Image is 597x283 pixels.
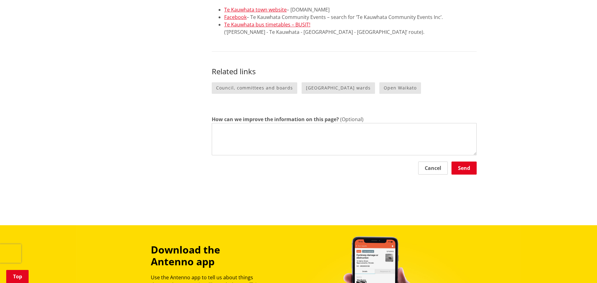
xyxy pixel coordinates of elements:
[224,13,477,21] li: – Te Kauwhata Community Events – search for ‘Te Kauwhata Community Events Inc’.
[340,116,363,123] span: (Optional)
[302,82,375,94] a: [GEOGRAPHIC_DATA] wards
[224,21,477,36] li: (‘[PERSON_NAME] - Te Kauwhata - [GEOGRAPHIC_DATA] - [GEOGRAPHIC_DATA]’ route).
[379,82,421,94] a: Open Waikato
[224,14,247,21] a: Facebook
[224,21,310,28] a: Te Kauwhata bus timetables – BUSIT!
[212,67,477,76] h3: Related links
[224,6,287,13] a: Te Kauwhata town website
[224,6,477,13] li: – [DOMAIN_NAME]
[6,270,29,283] a: Top
[212,82,297,94] a: Council, committees and boards
[418,162,448,175] button: Cancel
[212,116,339,123] label: How can we improve the information on this page?
[451,162,477,175] button: Send
[151,244,263,268] h3: Download the Antenno app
